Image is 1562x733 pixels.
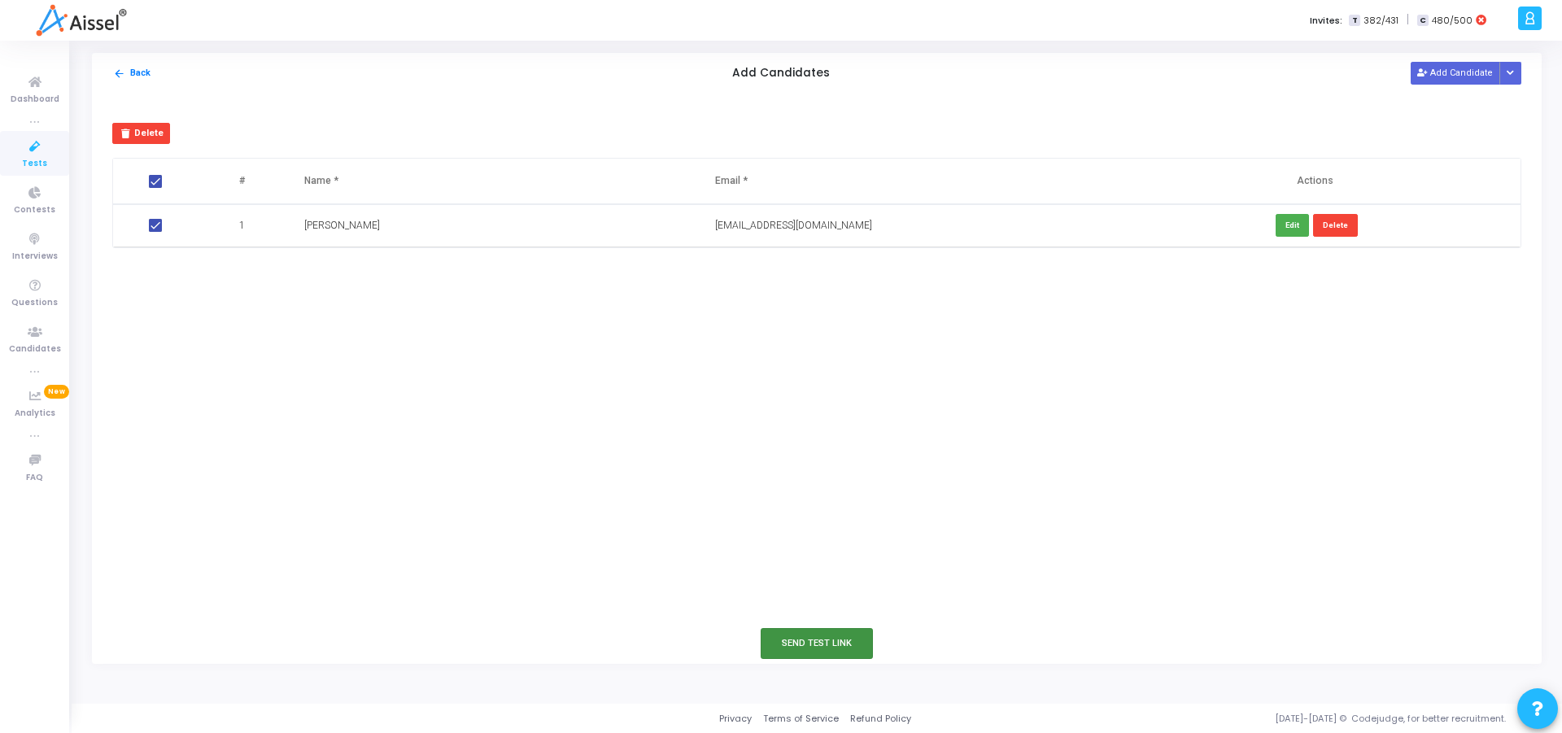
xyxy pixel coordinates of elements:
a: Terms of Service [763,712,839,726]
label: Invites: [1310,14,1342,28]
span: Dashboard [11,93,59,107]
a: Privacy [719,712,752,726]
a: Refund Policy [850,712,911,726]
span: Interviews [12,250,58,264]
span: [PERSON_NAME] [304,220,380,231]
span: Candidates [9,343,61,356]
div: [DATE]-[DATE] © Codejudge, for better recruitment. [911,712,1542,726]
button: Edit [1276,214,1309,236]
th: # [200,159,287,204]
span: 480/500 [1432,14,1473,28]
button: Add Candidate [1411,62,1500,84]
mat-icon: arrow_back [113,68,125,80]
span: FAQ [26,471,43,485]
button: Delete [112,123,170,144]
div: Button group with nested dropdown [1499,62,1522,84]
img: logo [36,4,126,37]
button: Delete [1313,214,1358,236]
span: 382/431 [1363,14,1398,28]
button: Back [112,66,151,81]
h5: Add Candidates [732,67,830,81]
span: Contests [14,203,55,217]
button: Send Test Link [761,628,873,658]
span: Questions [11,296,58,310]
span: Analytics [15,407,55,421]
th: Name * [288,159,699,204]
span: | [1407,11,1409,28]
span: Tests [22,157,47,171]
span: 1 [239,218,245,233]
th: Actions [1110,159,1521,204]
span: [EMAIL_ADDRESS][DOMAIN_NAME] [715,220,872,231]
span: T [1349,15,1359,27]
span: C [1417,15,1428,27]
span: New [44,385,69,399]
th: Email * [699,159,1110,204]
